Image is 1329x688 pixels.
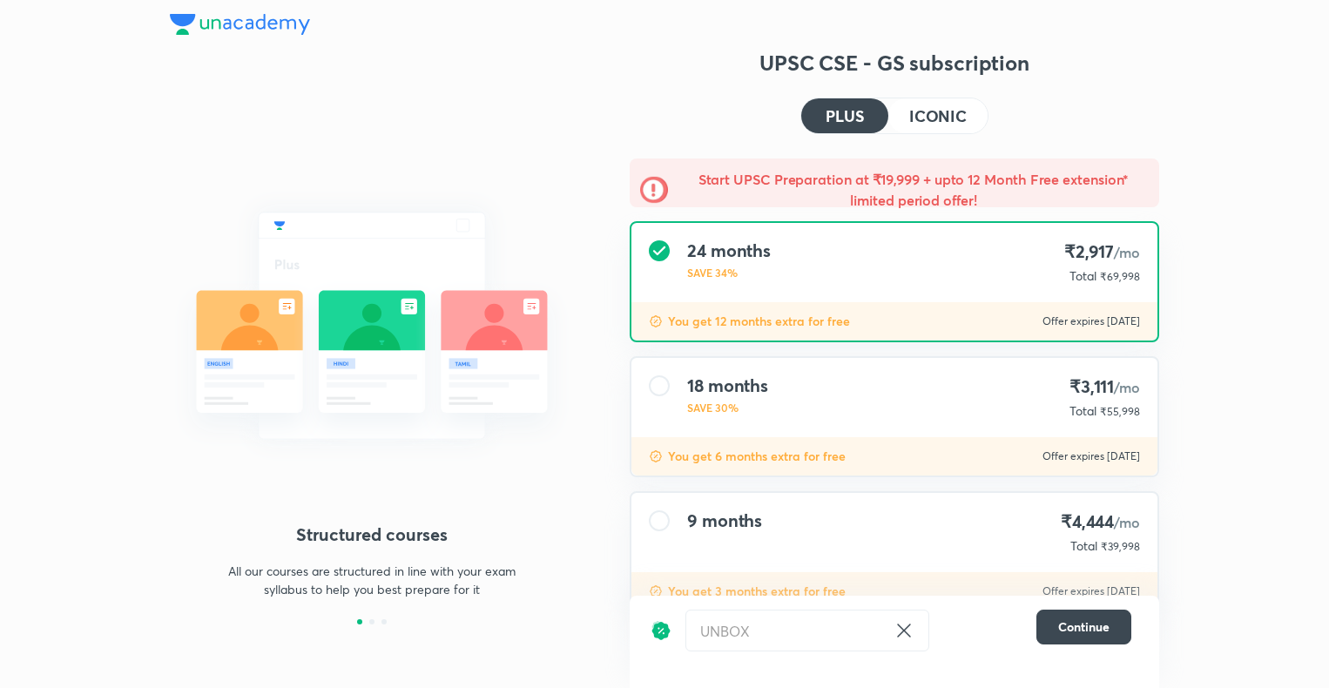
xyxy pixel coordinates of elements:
h4: ₹2,917 [1063,240,1140,264]
h4: Structured courses [170,522,574,548]
p: You get 6 months extra for free [668,448,846,465]
p: Total [1069,402,1096,420]
img: discount [649,584,663,598]
img: discount [649,449,663,463]
h4: 24 months [687,240,771,261]
button: PLUS [801,98,888,133]
p: SAVE 30% [687,400,768,415]
span: ₹39,998 [1101,540,1140,553]
img: - [640,176,668,204]
h3: UPSC CSE - GS subscription [630,49,1159,77]
img: daily_live_classes_be8fa5af21.svg [170,174,574,477]
button: ICONIC [888,98,988,133]
span: ₹69,998 [1100,270,1140,283]
p: Offer expires [DATE] [1042,449,1140,463]
span: /mo [1114,243,1140,261]
p: You get 3 months extra for free [668,583,846,600]
span: Continue [1058,618,1110,636]
p: SAVE 34% [687,265,771,280]
span: /mo [1114,513,1140,531]
h5: Start UPSC Preparation at ₹19,999 + upto 12 Month Free extension* limited period offer! [678,169,1149,211]
button: Continue [1036,610,1131,644]
p: Offer expires [DATE] [1042,314,1140,328]
span: ₹55,998 [1100,405,1140,418]
img: Company Logo [170,14,310,35]
h4: 9 months [687,510,762,531]
h4: PLUS [826,108,864,124]
span: /mo [1114,378,1140,396]
h4: 18 months [687,375,768,396]
p: Total [1069,267,1096,285]
img: discount [651,610,671,651]
p: Offer expires [DATE] [1042,584,1140,598]
h4: ₹3,111 [1063,375,1140,399]
input: Have a referral code? [686,610,887,651]
p: Total [1070,537,1097,555]
img: discount [649,314,663,328]
p: All our courses are structured in line with your exam syllabus to help you best prepare for it [220,562,523,598]
h4: ICONIC [909,108,967,124]
p: To be paid as a one-time payment [616,626,1173,640]
p: You get 12 months extra for free [668,313,850,330]
h4: ₹4,444 [1061,510,1140,534]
